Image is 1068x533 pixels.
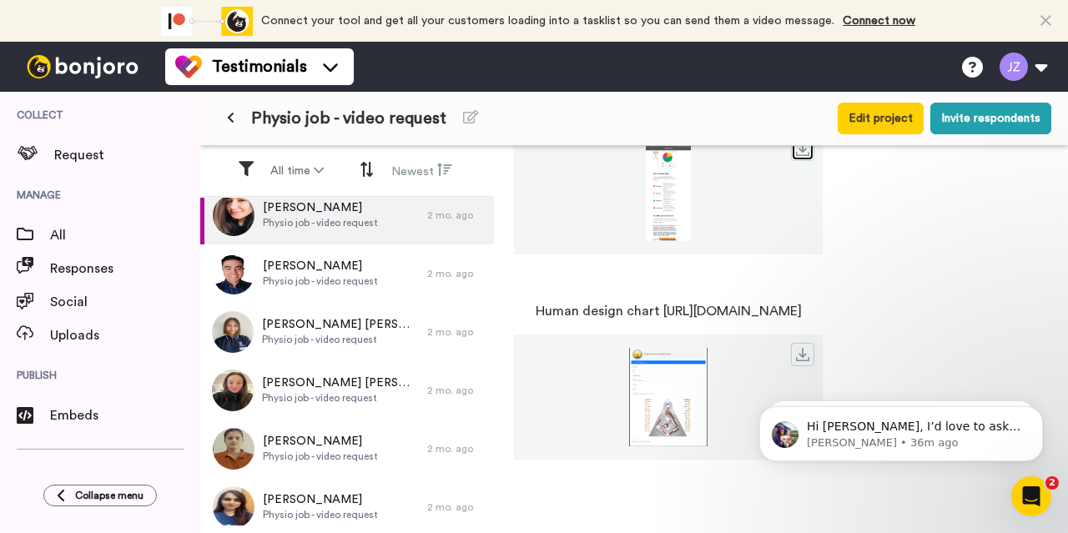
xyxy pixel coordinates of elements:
[261,15,834,27] span: Connect your tool and get all your customers loading into a tasklist so you can send them a video...
[50,325,200,345] span: Uploads
[213,194,254,236] img: 545204b4-ab0e-4929-a12a-8b28ad0d6234.jpeg
[536,301,802,321] span: Human design chart [URL][DOMAIN_NAME]
[200,303,494,361] a: [PERSON_NAME] [PERSON_NAME]Physio job - video request2 mo. ago
[200,420,494,478] a: [PERSON_NAME]Physio job - video request2 mo. ago
[1045,476,1059,490] span: 2
[213,253,254,294] img: 13d869ea-2157-437b-977f-db3a9d44d615.png
[200,244,494,303] a: [PERSON_NAME]Physio job - video request2 mo. ago
[262,316,419,333] span: [PERSON_NAME] [PERSON_NAME]
[260,156,334,186] button: All time
[930,103,1051,134] button: Invite respondents
[263,508,378,521] span: Physio job - video request
[427,384,486,397] div: 2 mo. ago
[175,53,202,80] img: tm-color.svg
[262,333,419,346] span: Physio job - video request
[251,107,446,130] span: Physio job - video request
[75,489,144,502] span: Collapse menu
[20,55,145,78] img: bj-logo-header-white.svg
[263,491,378,508] span: [PERSON_NAME]
[50,405,200,425] span: Embeds
[262,391,419,405] span: Physio job - video request
[213,428,254,470] img: 0382c836-7d1d-4afa-84f8-06f17d23f46c.jpeg
[427,209,486,222] div: 2 mo. ago
[212,370,254,411] img: aac5fa63-919f-4fad-9a23-72743096d8e9.jpeg
[50,292,200,312] span: Social
[514,348,823,446] img: 64b53138-c3be-4e67-8aaf-d4db2d73a9e5.jpeg
[263,433,378,450] span: [PERSON_NAME]
[200,186,494,244] a: [PERSON_NAME]Physio job - video request2 mo. ago
[514,143,823,241] img: ca98ebca-b322-48f1-9249-c9e351d07fe2.png
[734,371,1068,488] iframe: Intercom notifications message
[427,500,486,514] div: 2 mo. ago
[263,216,378,229] span: Physio job - video request
[200,361,494,420] a: [PERSON_NAME] [PERSON_NAME]Physio job - video request2 mo. ago
[43,485,157,506] button: Collapse menu
[54,145,200,165] span: Request
[427,325,486,339] div: 2 mo. ago
[212,55,307,78] span: Testimonials
[213,486,254,528] img: 6136500b-f30e-47b7-a69f-bb6cc1982be0.jpeg
[50,225,200,245] span: All
[161,7,253,36] div: animation
[262,375,419,391] span: [PERSON_NAME] [PERSON_NAME]
[843,15,915,27] a: Connect now
[1011,476,1051,516] iframe: Intercom live chat
[263,274,378,288] span: Physio job - video request
[50,259,200,279] span: Responses
[263,199,378,216] span: [PERSON_NAME]
[427,267,486,280] div: 2 mo. ago
[381,155,462,187] button: Newest
[427,442,486,455] div: 2 mo. ago
[838,103,924,134] button: Edit project
[263,450,378,463] span: Physio job - video request
[263,258,378,274] span: [PERSON_NAME]
[212,311,254,353] img: cab28c16-41b9-4d32-b919-72b4991cb2e4.jpeg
